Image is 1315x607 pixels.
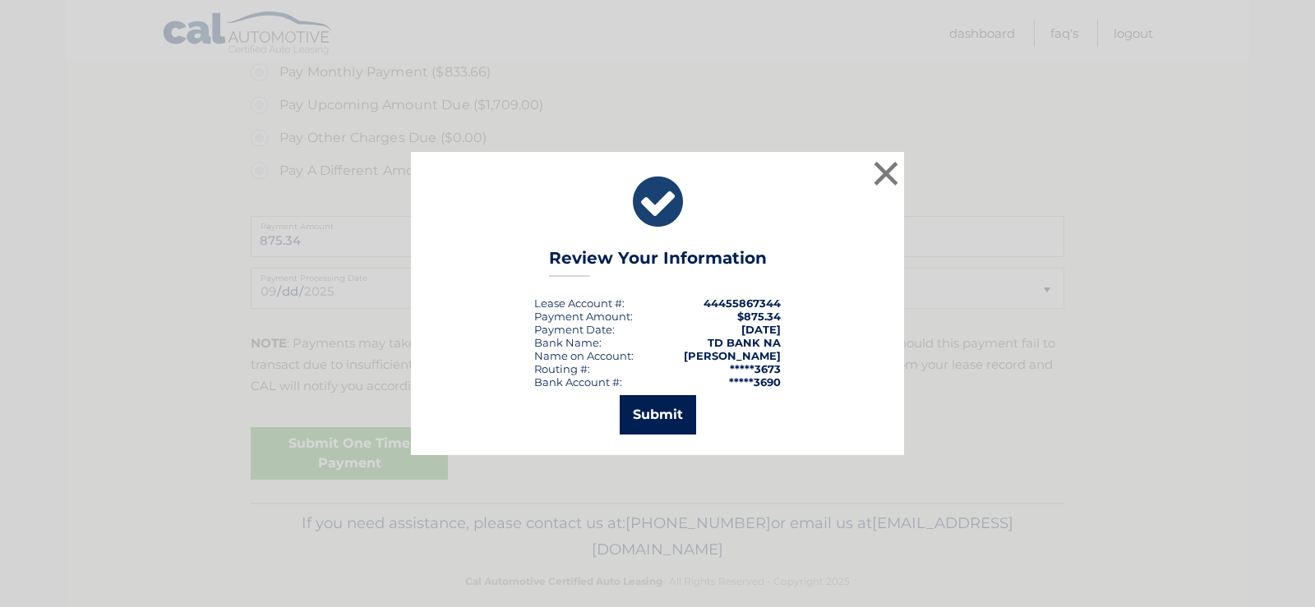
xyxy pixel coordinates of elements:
div: Name on Account: [534,349,634,362]
button: Submit [620,395,696,435]
div: : [534,323,615,336]
button: × [870,157,902,190]
div: Bank Name: [534,336,602,349]
div: Lease Account #: [534,297,625,310]
div: Routing #: [534,362,590,375]
strong: 44455867344 [704,297,781,310]
span: Payment Date [534,323,612,336]
h3: Review Your Information [549,248,767,277]
strong: [PERSON_NAME] [684,349,781,362]
strong: TD BANK NA [708,336,781,349]
span: [DATE] [741,323,781,336]
div: Bank Account #: [534,375,622,389]
div: Payment Amount: [534,310,633,323]
span: $875.34 [737,310,781,323]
